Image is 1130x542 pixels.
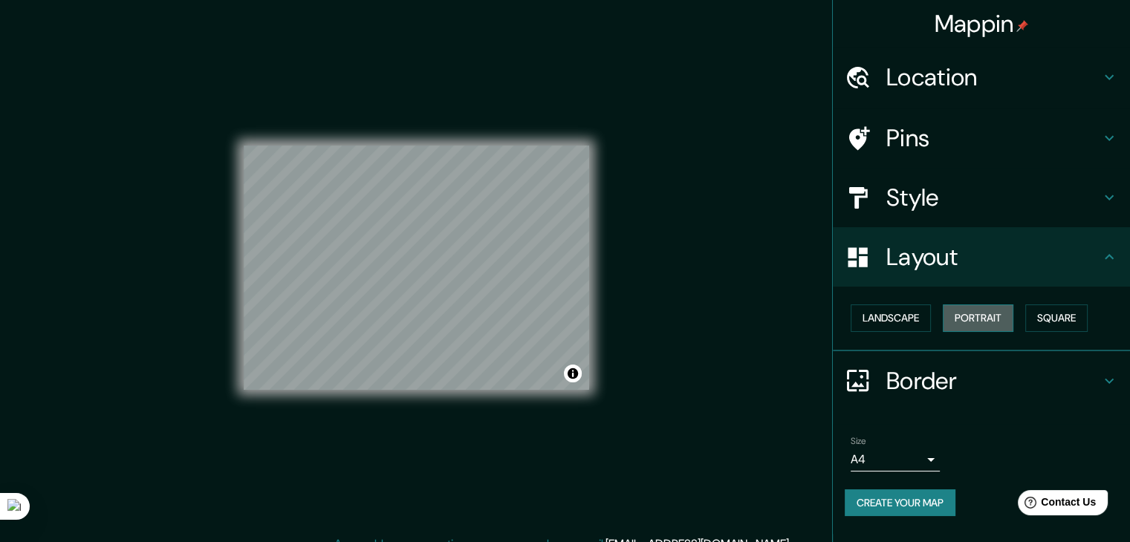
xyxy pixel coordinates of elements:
button: Landscape [851,304,931,332]
img: pin-icon.png [1016,20,1028,32]
h4: Style [886,183,1100,212]
button: Toggle attribution [564,365,582,382]
canvas: Map [244,146,589,390]
button: Square [1025,304,1088,332]
div: Style [833,168,1130,227]
h4: Border [886,366,1100,396]
label: Size [851,434,866,447]
div: Location [833,48,1130,107]
div: Layout [833,227,1130,287]
button: Create your map [845,489,955,517]
h4: Mappin [935,9,1029,39]
iframe: Help widget launcher [998,484,1114,526]
div: Pins [833,108,1130,168]
button: Portrait [943,304,1013,332]
h4: Layout [886,242,1100,272]
h4: Pins [886,123,1100,153]
div: Border [833,351,1130,411]
h4: Location [886,62,1100,92]
div: A4 [851,448,940,471]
